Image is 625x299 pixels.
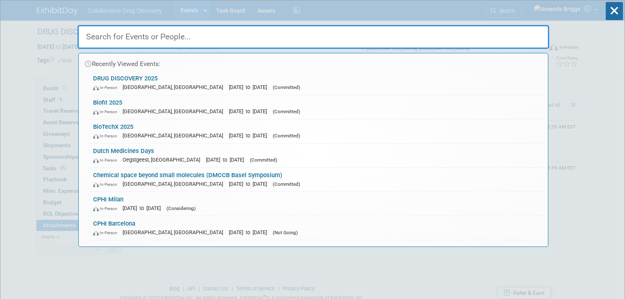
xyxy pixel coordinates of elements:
a: Chemical space beyond small molecules (DMCCB Basel Symposium) In-Person [GEOGRAPHIC_DATA], [GEOGR... [89,168,544,192]
span: [GEOGRAPHIC_DATA], [GEOGRAPHIC_DATA] [123,84,227,90]
span: [DATE] to [DATE] [229,84,271,90]
span: [DATE] to [DATE] [229,181,271,187]
input: Search for Events or People... [78,25,549,49]
span: (Not Going) [273,230,298,235]
span: (Committed) [273,84,300,90]
a: Biofit 2025 In-Person [GEOGRAPHIC_DATA], [GEOGRAPHIC_DATA] [DATE] to [DATE] (Committed) [89,95,544,119]
span: [DATE] to [DATE] [123,205,165,211]
span: Oegstgeest, [GEOGRAPHIC_DATA] [123,157,204,163]
span: In-Person [93,109,121,114]
span: [DATE] to [DATE] [229,132,271,139]
span: (Committed) [273,109,300,114]
span: (Committed) [250,157,277,163]
span: In-Person [93,182,121,187]
span: In-Person [93,157,121,163]
span: [DATE] to [DATE] [229,229,271,235]
a: Dutch Medicines Days In-Person Oegstgeest, [GEOGRAPHIC_DATA] [DATE] to [DATE] (Committed) [89,144,544,167]
a: CPHI Barcelona In-Person [GEOGRAPHIC_DATA], [GEOGRAPHIC_DATA] [DATE] to [DATE] (Not Going) [89,216,544,240]
span: (Considering) [167,205,196,211]
a: BioTechX 2025 In-Person [GEOGRAPHIC_DATA], [GEOGRAPHIC_DATA] [DATE] to [DATE] (Committed) [89,119,544,143]
span: [DATE] to [DATE] [229,108,271,114]
span: In-Person [93,133,121,139]
a: DRUG DISCOVERY 2025 In-Person [GEOGRAPHIC_DATA], [GEOGRAPHIC_DATA] [DATE] to [DATE] (Committed) [89,71,544,95]
span: (Committed) [273,133,300,139]
span: [GEOGRAPHIC_DATA], [GEOGRAPHIC_DATA] [123,229,227,235]
span: In-Person [93,85,121,90]
a: CPHI Milan In-Person [DATE] to [DATE] (Considering) [89,192,544,216]
span: [GEOGRAPHIC_DATA], [GEOGRAPHIC_DATA] [123,108,227,114]
span: (Committed) [273,181,300,187]
span: In-Person [93,206,121,211]
span: [GEOGRAPHIC_DATA], [GEOGRAPHIC_DATA] [123,181,227,187]
div: Recently Viewed Events: [83,53,544,71]
span: [GEOGRAPHIC_DATA], [GEOGRAPHIC_DATA] [123,132,227,139]
span: In-Person [93,230,121,235]
span: [DATE] to [DATE] [206,157,248,163]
